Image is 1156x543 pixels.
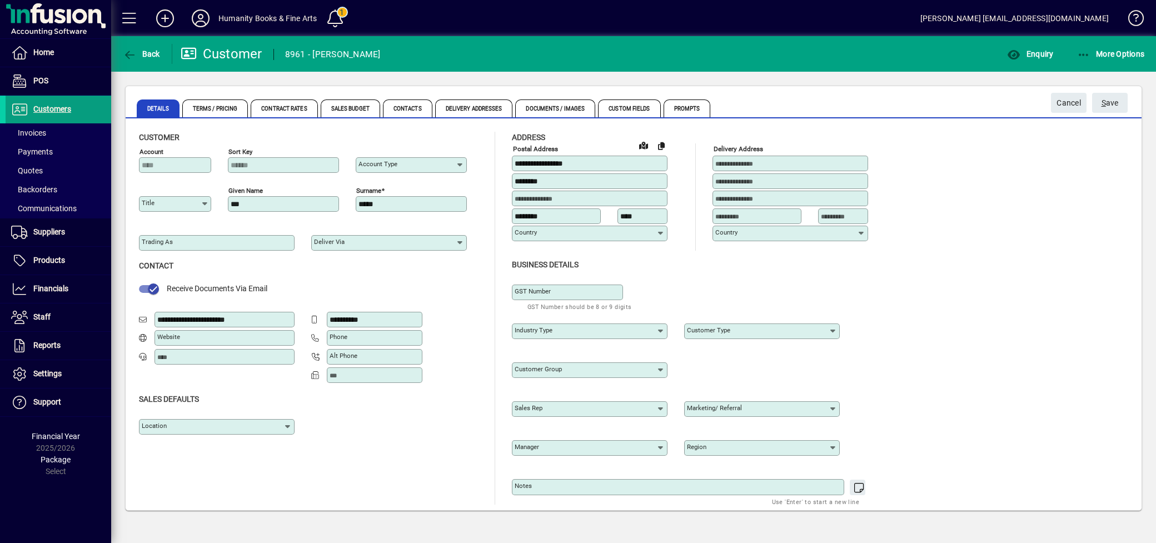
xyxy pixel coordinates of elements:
[11,204,77,213] span: Communications
[356,187,381,195] mat-label: Surname
[515,326,552,334] mat-label: Industry type
[6,360,111,388] a: Settings
[11,185,57,194] span: Backorders
[33,48,54,57] span: Home
[6,247,111,275] a: Products
[228,187,263,195] mat-label: Given name
[515,443,539,451] mat-label: Manager
[1120,2,1142,38] a: Knowledge Base
[772,495,859,508] mat-hint: Use 'Enter' to start a new line
[33,76,48,85] span: POS
[123,49,160,58] span: Back
[33,397,61,406] span: Support
[6,180,111,199] a: Backorders
[515,228,537,236] mat-label: Country
[358,160,397,168] mat-label: Account Type
[6,388,111,416] a: Support
[1004,44,1056,64] button: Enquiry
[33,369,62,378] span: Settings
[515,404,542,412] mat-label: Sales rep
[33,284,68,293] span: Financials
[33,256,65,265] span: Products
[228,148,252,156] mat-label: Sort key
[920,9,1109,27] div: [PERSON_NAME] [EMAIL_ADDRESS][DOMAIN_NAME]
[515,482,532,490] mat-label: Notes
[515,99,595,117] span: Documents / Images
[157,333,180,341] mat-label: Website
[147,8,183,28] button: Add
[6,275,111,303] a: Financials
[11,147,53,156] span: Payments
[6,199,111,218] a: Communications
[687,404,742,412] mat-label: Marketing/ Referral
[652,137,670,155] button: Copy to Delivery address
[111,44,172,64] app-page-header-button: Back
[527,300,632,313] mat-hint: GST Number should be 8 or 9 digits
[142,422,167,430] mat-label: Location
[314,238,345,246] mat-label: Deliver via
[6,142,111,161] a: Payments
[33,341,61,350] span: Reports
[598,99,660,117] span: Custom Fields
[33,104,71,113] span: Customers
[383,99,432,117] span: Contacts
[1007,49,1053,58] span: Enquiry
[1092,93,1128,113] button: Save
[512,133,545,142] span: Address
[142,199,155,207] mat-label: Title
[251,99,317,117] span: Contract Rates
[142,238,173,246] mat-label: Trading as
[1057,94,1081,112] span: Cancel
[321,99,380,117] span: Sales Budget
[6,218,111,246] a: Suppliers
[182,99,248,117] span: Terms / Pricing
[687,443,706,451] mat-label: Region
[1077,49,1145,58] span: More Options
[1102,94,1119,112] span: ave
[120,44,163,64] button: Back
[1051,93,1087,113] button: Cancel
[183,8,218,28] button: Profile
[6,123,111,142] a: Invoices
[181,45,262,63] div: Customer
[1102,98,1106,107] span: S
[139,148,163,156] mat-label: Account
[6,332,111,360] a: Reports
[687,326,730,334] mat-label: Customer type
[139,395,199,403] span: Sales defaults
[435,99,513,117] span: Delivery Addresses
[33,312,51,321] span: Staff
[330,333,347,341] mat-label: Phone
[515,365,562,373] mat-label: Customer group
[6,39,111,67] a: Home
[32,432,80,441] span: Financial Year
[139,133,180,142] span: Customer
[330,352,357,360] mat-label: Alt Phone
[33,227,65,236] span: Suppliers
[515,287,551,295] mat-label: GST Number
[715,228,738,236] mat-label: Country
[6,303,111,331] a: Staff
[6,67,111,95] a: POS
[664,99,711,117] span: Prompts
[218,9,317,27] div: Humanity Books & Fine Arts
[137,99,180,117] span: Details
[6,161,111,180] a: Quotes
[512,260,579,269] span: Business details
[11,128,46,137] span: Invoices
[11,166,43,175] span: Quotes
[139,261,173,270] span: Contact
[285,46,381,63] div: 8961 - [PERSON_NAME]
[41,455,71,464] span: Package
[635,136,652,154] a: View on map
[1074,44,1148,64] button: More Options
[167,284,267,293] span: Receive Documents Via Email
